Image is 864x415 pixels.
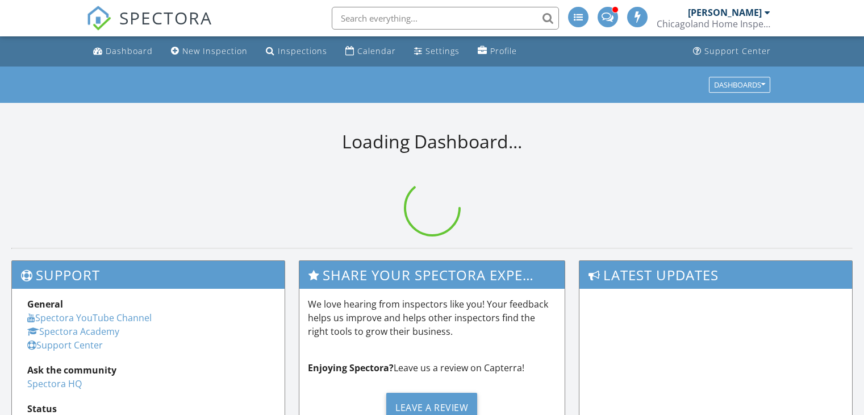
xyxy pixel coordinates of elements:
div: Settings [425,45,460,56]
a: Support Center [27,339,103,351]
input: Search everything... [332,7,559,30]
strong: General [27,298,63,310]
div: Dashboard [106,45,153,56]
a: Dashboard [89,41,157,62]
a: Spectora YouTube Channel [27,312,152,324]
div: Calendar [357,45,396,56]
a: Calendar [341,41,400,62]
div: Ask the community [27,363,269,377]
button: Dashboards [709,77,770,93]
a: Settings [410,41,464,62]
h3: Support [12,261,285,289]
a: SPECTORA [86,15,212,39]
a: New Inspection [166,41,252,62]
h3: Latest Updates [579,261,852,289]
p: Leave us a review on Capterra! [308,361,557,375]
a: Spectora Academy [27,325,119,338]
a: Inspections [261,41,332,62]
span: SPECTORA [119,6,212,30]
div: [PERSON_NAME] [688,7,762,18]
h3: Share Your Spectora Experience [299,261,565,289]
img: The Best Home Inspection Software - Spectora [86,6,111,31]
div: Dashboards [714,81,765,89]
div: Profile [490,45,517,56]
a: Support Center [688,41,775,62]
strong: Enjoying Spectora? [308,362,394,374]
div: Support Center [704,45,771,56]
a: Spectora HQ [27,377,82,390]
div: New Inspection [182,45,248,56]
div: Inspections [278,45,327,56]
a: Profile [473,41,521,62]
div: Chicagoland Home Inspectors, Inc. [657,18,770,30]
p: We love hearing from inspectors like you! Your feedback helps us improve and helps other inspecto... [308,297,557,338]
